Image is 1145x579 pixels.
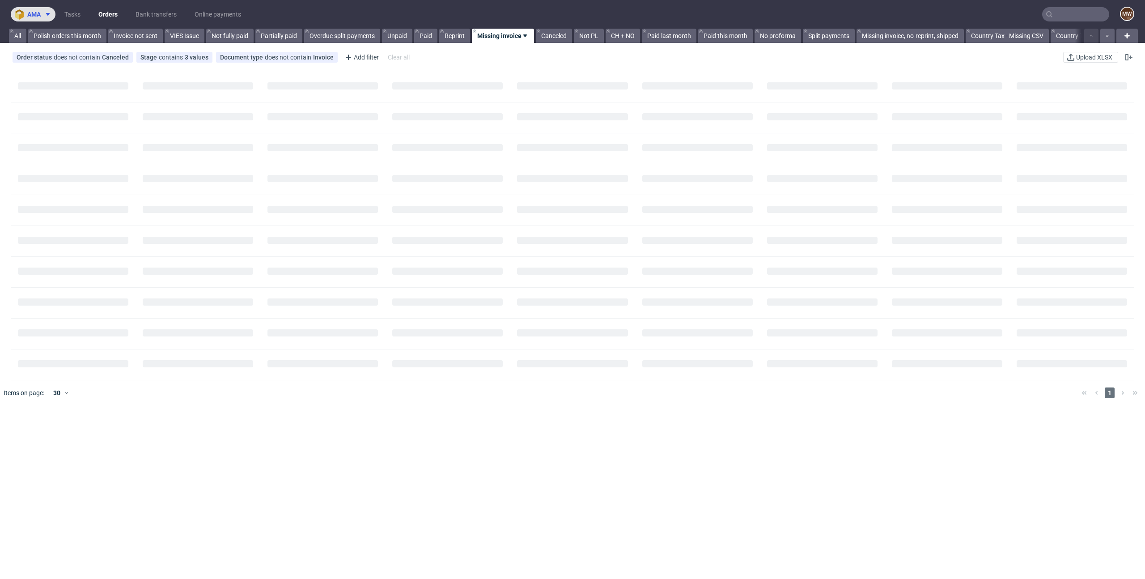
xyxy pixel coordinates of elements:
[382,29,412,43] a: Unpaid
[755,29,801,43] a: No proforma
[59,7,86,21] a: Tasks
[857,29,964,43] a: Missing invoice, no-reprint, shipped
[165,29,204,43] a: VIES Issue
[1063,52,1118,63] button: Upload XLSX
[11,7,55,21] button: ama
[341,50,381,64] div: Add filter
[414,29,437,43] a: Paid
[1074,54,1114,60] span: Upload XLSX
[28,29,106,43] a: Polish orders this month
[1105,387,1115,398] span: 1
[93,7,123,21] a: Orders
[220,54,265,61] span: Document type
[48,387,64,399] div: 30
[606,29,640,43] a: CH + NO
[803,29,855,43] a: Split payments
[130,7,182,21] a: Bank transfers
[108,29,163,43] a: Invoice not sent
[102,54,129,61] div: Canceled
[472,29,534,43] a: Missing invoice
[27,11,41,17] span: ama
[642,29,696,43] a: Paid last month
[140,54,159,61] span: Stage
[54,54,102,61] span: does not contain
[386,51,411,64] div: Clear all
[1121,8,1133,20] figcaption: MW
[9,29,26,43] a: All
[15,9,27,20] img: logo
[536,29,572,43] a: Canceled
[159,54,185,61] span: contains
[265,54,313,61] span: does not contain
[313,54,334,61] div: Invoice
[439,29,470,43] a: Reprint
[17,54,54,61] span: Order status
[304,29,380,43] a: Overdue split payments
[185,54,208,61] div: 3 values
[698,29,753,43] a: Paid this month
[206,29,254,43] a: Not fully paid
[4,388,44,397] span: Items on page:
[966,29,1049,43] a: Country Tax - Missing CSV
[255,29,302,43] a: Partially paid
[189,7,246,21] a: Online payments
[574,29,604,43] a: Not PL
